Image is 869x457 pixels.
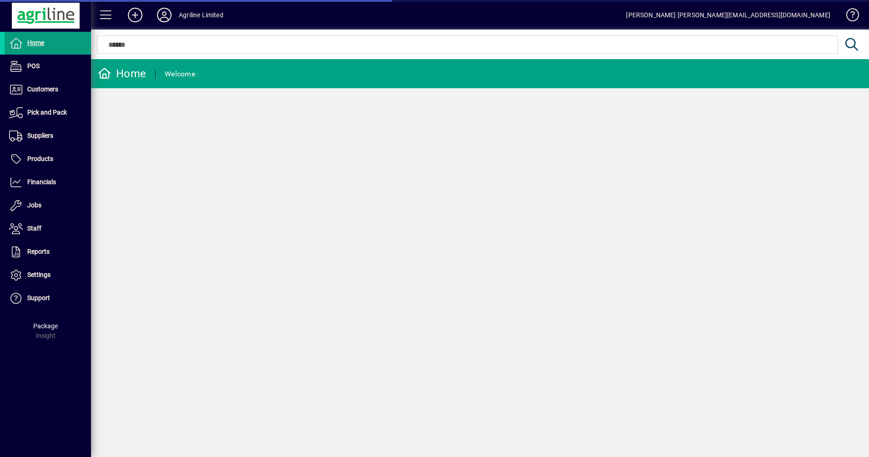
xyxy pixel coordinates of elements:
[27,271,51,278] span: Settings
[839,2,858,31] a: Knowledge Base
[5,101,91,124] a: Pick and Pack
[27,39,44,46] span: Home
[5,217,91,240] a: Staff
[165,67,195,81] div: Welcome
[5,78,91,101] a: Customers
[5,194,91,217] a: Jobs
[179,8,223,22] div: Agriline Limited
[27,155,53,162] span: Products
[5,171,91,194] a: Financials
[27,62,40,70] span: POS
[98,66,146,81] div: Home
[27,178,56,186] span: Financials
[5,125,91,147] a: Suppliers
[27,201,41,209] span: Jobs
[150,7,179,23] button: Profile
[27,132,53,139] span: Suppliers
[27,85,58,93] span: Customers
[27,225,41,232] span: Staff
[626,8,830,22] div: [PERSON_NAME] [PERSON_NAME][EMAIL_ADDRESS][DOMAIN_NAME]
[27,109,67,116] span: Pick and Pack
[5,55,91,78] a: POS
[5,264,91,286] a: Settings
[27,294,50,301] span: Support
[121,7,150,23] button: Add
[5,241,91,263] a: Reports
[5,148,91,171] a: Products
[5,287,91,310] a: Support
[33,322,58,330] span: Package
[27,248,50,255] span: Reports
